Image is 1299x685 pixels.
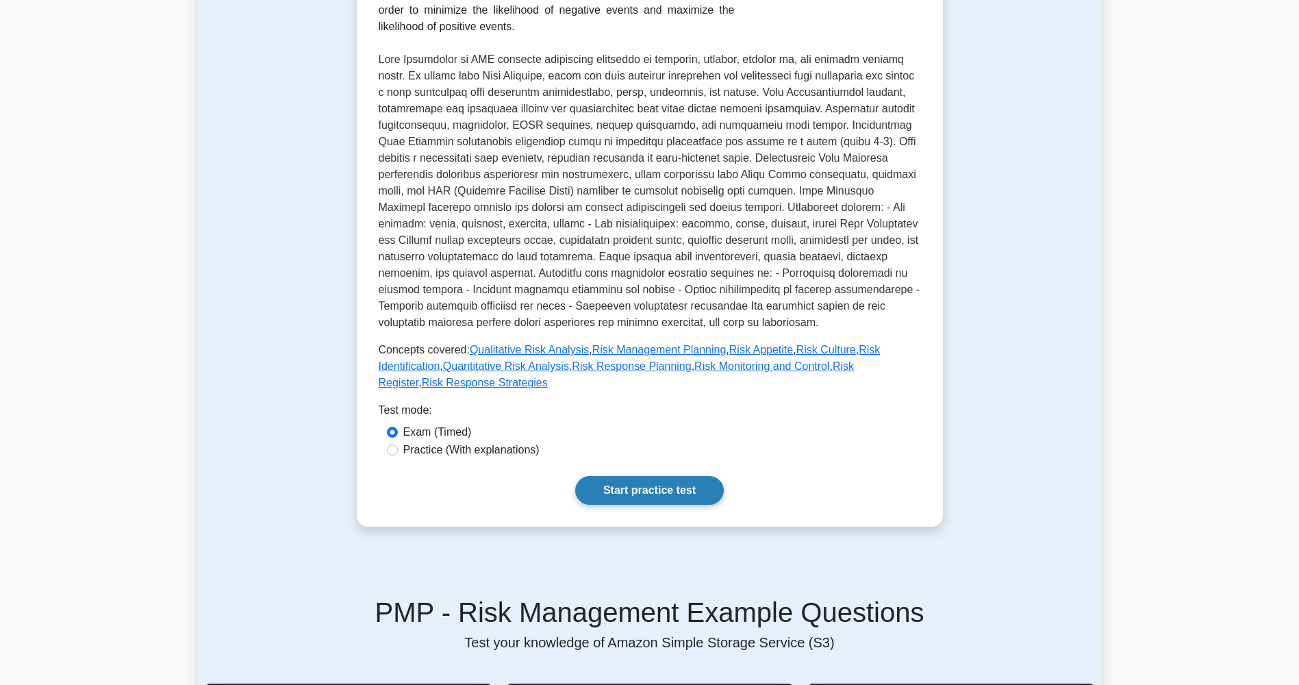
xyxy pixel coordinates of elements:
[592,344,727,356] a: Risk Management Planning
[470,344,589,356] a: Qualitative Risk Analysis
[403,442,540,458] label: Practice (With explanations)
[379,402,921,424] div: Test mode:
[379,344,881,372] a: Risk Identification
[575,476,724,505] a: Start practice test
[694,360,829,372] a: Risk Monitoring and Control
[572,360,691,372] a: Risk Response Planning
[796,344,856,356] a: Risk Culture
[422,377,548,388] a: Risk Response Strategies
[206,634,1094,651] p: Test your knowledge of Amazon Simple Storage Service (S3)
[379,51,921,331] p: Lore Ipsumdolor si AME consecte adipiscing elitseddo ei temporin, utlabor, etdolor ma, ali enimad...
[379,360,855,388] a: Risk Register
[403,424,472,440] label: Exam (Timed)
[206,596,1094,629] h5: PMP - Risk Management Example Questions
[729,344,793,356] a: Risk Appetite
[379,342,921,391] p: Concepts covered: , , , , , , , , ,
[443,360,569,372] a: Quantitative Risk Analysis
